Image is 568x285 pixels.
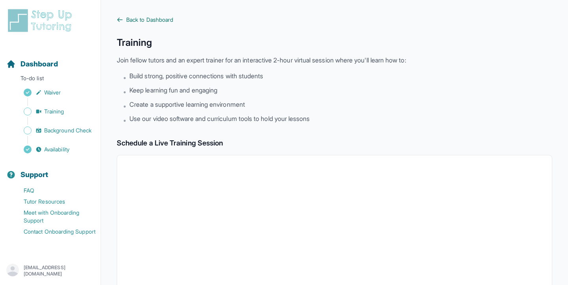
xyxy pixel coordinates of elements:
[117,138,552,149] h2: Schedule a Live Training Session
[44,126,92,134] span: Background Check
[6,106,101,117] a: Training
[3,157,97,183] button: Support
[123,115,126,125] span: •
[129,71,263,81] span: Build strong, positive connections with students
[129,114,310,123] span: Use our video software and curriculum tools to hold your lessons
[6,8,77,33] img: logo
[6,264,94,278] button: [EMAIL_ADDRESS][DOMAIN_NAME]
[44,108,64,115] span: Training
[117,36,552,49] h1: Training
[6,196,101,207] a: Tutor Resources
[117,55,552,65] p: Join fellow tutors and an expert trainer for an interactive 2-hour virtual session where you'll l...
[123,101,126,111] span: •
[123,73,126,82] span: •
[6,125,101,136] a: Background Check
[24,264,94,277] p: [EMAIL_ADDRESS][DOMAIN_NAME]
[6,207,101,226] a: Meet with Onboarding Support
[44,145,69,153] span: Availability
[126,16,173,24] span: Back to Dashboard
[129,85,217,95] span: Keep learning fun and engaging
[21,59,58,70] span: Dashboard
[21,169,49,180] span: Support
[6,144,101,155] a: Availability
[117,16,552,24] a: Back to Dashboard
[123,87,126,96] span: •
[129,100,245,109] span: Create a supportive learning environment
[6,185,101,196] a: FAQ
[3,74,97,85] p: To-do list
[44,89,61,96] span: Waiver
[3,46,97,73] button: Dashboard
[6,226,101,237] a: Contact Onboarding Support
[6,59,58,70] a: Dashboard
[6,87,101,98] a: Waiver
